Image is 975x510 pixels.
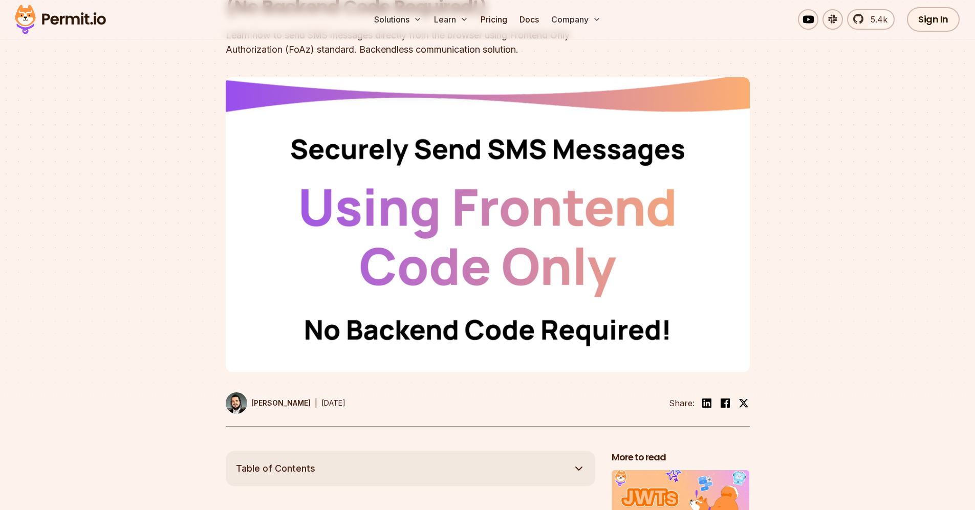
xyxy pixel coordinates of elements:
li: Share: [669,397,695,409]
a: Pricing [476,9,511,30]
img: Send SMS Directly from the Browser (No Backend Code Required!) [226,77,750,372]
div: | [315,397,317,409]
button: Learn [430,9,472,30]
button: Solutions [370,9,426,30]
button: Table of Contents [226,451,595,486]
span: Table of Contents [236,461,315,476]
h2: More to read [612,451,750,464]
img: twitter [739,398,749,408]
img: facebook [719,397,731,409]
a: Sign In [907,7,960,32]
a: Docs [515,9,543,30]
p: [PERSON_NAME] [251,398,311,408]
time: [DATE] [321,398,345,407]
div: Learn how to send SMS messages directly from the browser using Frontend Only Authorization (FoAz)... [226,28,619,57]
a: 5.4k [847,9,895,30]
a: [PERSON_NAME] [226,392,311,414]
img: Gabriel L. Manor [226,392,247,414]
img: Permit logo [10,2,111,37]
span: 5.4k [864,13,887,26]
button: Company [547,9,605,30]
img: linkedin [701,397,713,409]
